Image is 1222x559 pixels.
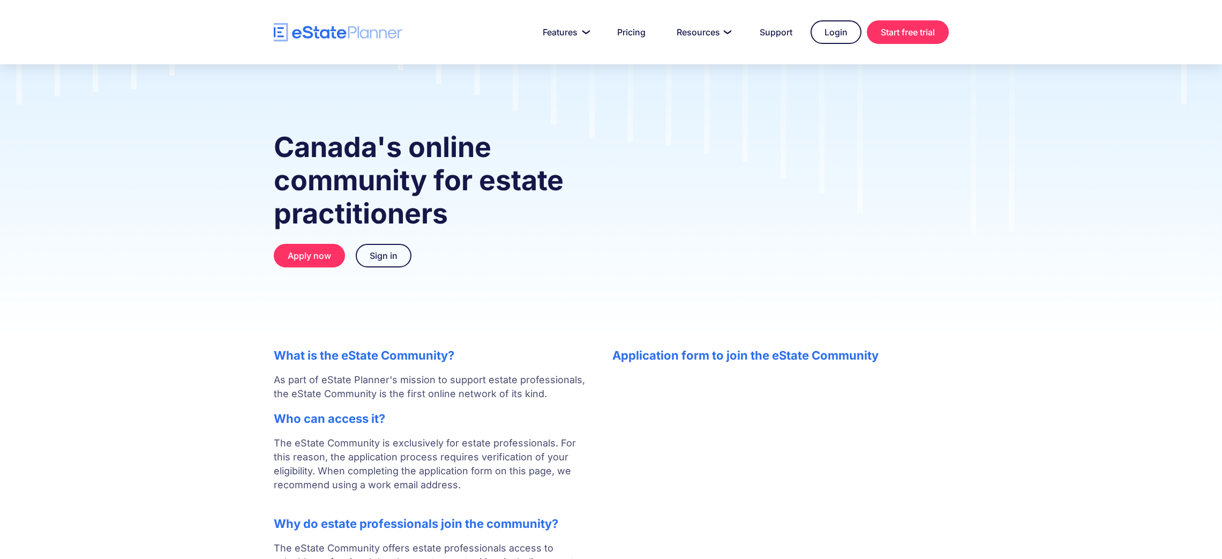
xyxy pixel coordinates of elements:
a: Resources [664,21,741,43]
h2: Application form to join the eState Community [612,348,949,362]
a: Features [530,21,599,43]
h2: Who can access it? [274,412,591,426]
a: Sign in [356,244,411,267]
a: Pricing [604,21,658,43]
a: Support [747,21,805,43]
a: home [274,23,402,42]
strong: Canada's online community for estate practitioners [274,130,564,230]
p: The eState Community is exclusively for estate professionals. For this reason, the application pr... [274,436,591,506]
h2: Why do estate professionals join the community? [274,517,591,531]
p: As part of eState Planner's mission to support estate professionals, the eState Community is the ... [274,373,591,401]
a: Start free trial [867,20,949,44]
a: Apply now [274,244,345,267]
a: Login [811,20,861,44]
h2: What is the eState Community? [274,348,591,362]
